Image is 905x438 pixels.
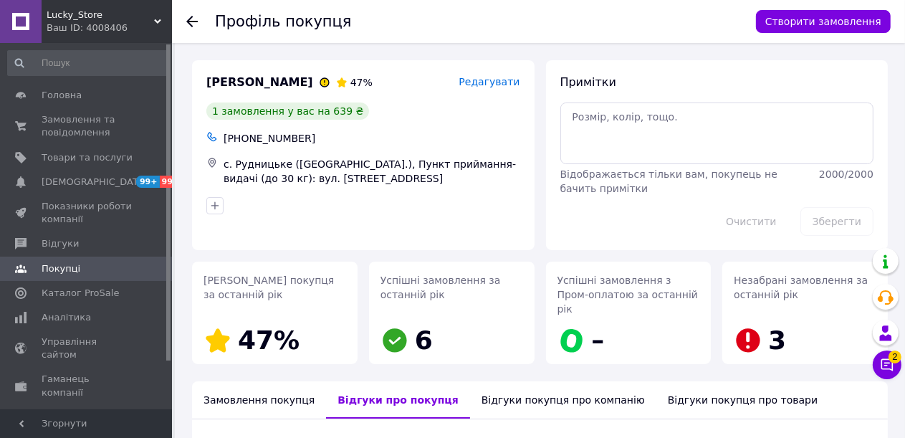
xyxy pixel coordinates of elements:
[350,77,373,88] span: 47%
[47,9,154,22] span: Lucky_Store
[47,22,172,34] div: Ваш ID: 4008406
[221,128,523,148] div: [PHONE_NUMBER]
[756,10,891,33] button: Створити замовлення
[560,75,616,89] span: Примітки
[415,325,433,355] span: 6
[42,200,133,226] span: Показники роботи компанії
[42,113,133,139] span: Замовлення та повідомлення
[42,287,119,300] span: Каталог ProSale
[734,275,868,300] span: Незабрані замовлення за останній рік
[560,168,777,194] span: Відображається тільки вам, покупець не бачить примітки
[192,381,326,419] div: Замовлення покупця
[42,335,133,361] span: Управління сайтом
[656,381,829,419] div: Відгуки покупця про товари
[203,275,334,300] span: [PERSON_NAME] покупця за останній рік
[42,262,80,275] span: Покупці
[7,50,169,76] input: Пошук
[42,176,148,189] span: [DEMOGRAPHIC_DATA]
[592,325,605,355] span: –
[470,381,656,419] div: Відгуки покупця про компанію
[889,351,901,363] span: 2
[42,373,133,399] span: Гаманець компанії
[206,103,369,120] div: 1 замовлення у вас на 639 ₴
[186,14,198,29] div: Повернутися назад
[136,176,160,188] span: 99+
[238,325,300,355] span: 47%
[873,351,901,379] button: Чат з покупцем2
[819,168,873,180] span: 2000 / 2000
[42,151,133,164] span: Товари та послуги
[206,75,313,91] span: [PERSON_NAME]
[42,311,91,324] span: Аналітика
[160,176,183,188] span: 99+
[221,154,523,189] div: с. Рудницьке ([GEOGRAPHIC_DATA].), Пункт приймання-видачі (до 30 кг): вул. [STREET_ADDRESS]
[768,325,786,355] span: 3
[459,76,519,87] span: Редагувати
[42,89,82,102] span: Головна
[42,237,79,250] span: Відгуки
[326,381,470,419] div: Відгуки про покупця
[380,275,501,300] span: Успішні замовлення за останній рік
[215,13,352,30] h1: Профіль покупця
[557,275,699,315] span: Успішні замовлення з Пром-оплатою за останній рік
